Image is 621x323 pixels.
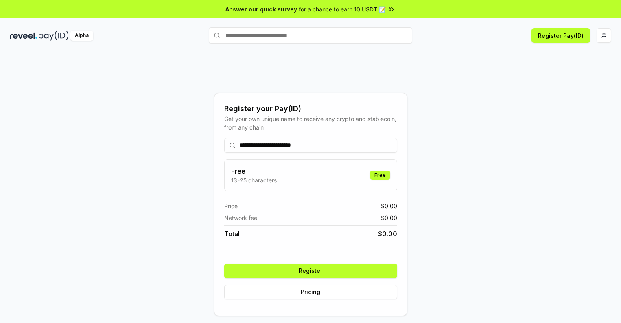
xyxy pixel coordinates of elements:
[225,5,297,13] span: Answer our quick survey
[70,31,93,41] div: Alpha
[531,28,590,43] button: Register Pay(ID)
[224,202,238,210] span: Price
[224,264,397,278] button: Register
[231,166,277,176] h3: Free
[224,285,397,299] button: Pricing
[231,176,277,185] p: 13-25 characters
[299,5,386,13] span: for a chance to earn 10 USDT 📝
[224,103,397,114] div: Register your Pay(ID)
[381,213,397,222] span: $ 0.00
[378,229,397,239] span: $ 0.00
[224,114,397,132] div: Get your own unique name to receive any crypto and stablecoin, from any chain
[224,213,257,222] span: Network fee
[39,31,69,41] img: pay_id
[224,229,240,239] span: Total
[370,171,390,180] div: Free
[381,202,397,210] span: $ 0.00
[10,31,37,41] img: reveel_dark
